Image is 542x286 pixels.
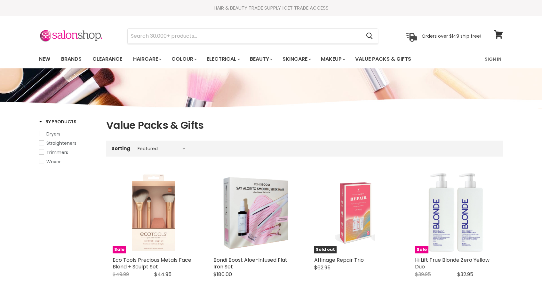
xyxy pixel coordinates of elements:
a: Makeup [316,52,349,66]
a: Skincare [278,52,315,66]
a: Waver [39,158,98,165]
span: $44.95 [154,271,171,278]
a: Trimmers [39,149,98,156]
img: Bondi Boost Aloe-Infused Flat Iron Set [213,172,295,253]
a: Dryers [39,130,98,137]
p: Orders over $149 ship free! [422,33,481,39]
a: Brands [56,52,86,66]
img: Affinage Repair Trio [335,172,375,253]
a: Colour [167,52,201,66]
ul: Main menu [34,50,449,68]
span: Sale [113,246,126,253]
a: Affinage Repair Trio Affinage Repair Trio Sold out [314,172,396,253]
a: Hi Lift True Blonde Zero Yellow Duo Sale [415,172,497,253]
h1: Value Packs & Gifts [106,119,503,132]
span: $49.99 [113,271,129,278]
a: Bondi Boost Aloe-Infused Flat Iron Set [213,256,287,270]
span: Sold out [314,246,337,253]
span: $32.95 [457,271,473,278]
a: Eco Tools Precious Metals Face Blend + Sculpt Set [113,256,191,270]
span: Dryers [46,131,60,137]
nav: Main [31,50,511,68]
a: Haircare [128,52,165,66]
img: Hi Lift True Blonde Zero Yellow Duo [415,172,497,253]
a: Affinage Repair Trio [314,256,364,264]
a: Value Packs & Gifts [350,52,416,66]
a: Clearance [88,52,127,66]
a: Eco Tools Precious Metals Face Blend + Sculpt Set Eco Tools Precious Metals Face Blend + Sculpt S... [113,172,194,253]
a: Straighteners [39,140,98,147]
img: Eco Tools Precious Metals Face Blend + Sculpt Set [113,172,194,253]
span: $180.00 [213,271,232,278]
a: Hi Lift True Blonde Zero Yellow Duo [415,256,490,270]
form: Product [127,28,378,44]
a: Electrical [202,52,244,66]
a: Beauty [245,52,276,66]
a: Sign In [481,52,505,66]
span: Sale [415,246,428,253]
span: Trimmers [46,149,68,156]
span: Straighteners [46,140,76,146]
span: $62.95 [314,264,331,271]
span: $39.95 [415,271,431,278]
a: GET TRADE ACCESS [284,4,329,11]
label: Sorting [111,146,130,151]
div: HAIR & BEAUTY TRADE SUPPLY | [31,5,511,11]
span: Waver [46,158,61,165]
button: Search [361,29,378,43]
a: New [34,52,55,66]
input: Search [128,29,361,43]
h3: By Products [39,119,76,125]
